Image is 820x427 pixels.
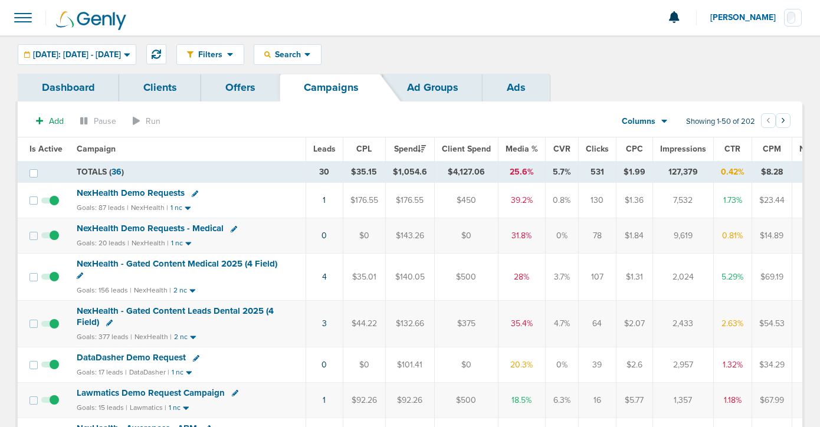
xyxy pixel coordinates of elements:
td: 2.63% [713,300,752,347]
td: 31.8% [498,218,545,254]
td: 1,357 [652,383,713,418]
button: Add [29,113,70,130]
span: Add [49,116,64,126]
td: $1.36 [616,183,652,218]
a: Campaigns [280,74,383,101]
td: 107 [578,254,616,300]
td: $8.28 [752,161,792,183]
td: 4.7% [545,300,578,347]
a: 0 [322,231,327,241]
td: $375 [434,300,498,347]
small: NexHealth | [134,286,171,294]
a: Ads [483,74,550,101]
td: $0 [343,218,385,254]
small: 1 nc [170,203,182,212]
small: Goals: 377 leads | [77,333,132,341]
td: $1.31 [616,254,652,300]
td: $23.44 [752,183,792,218]
td: $2.07 [616,300,652,347]
td: $0 [343,347,385,383]
td: 2,433 [652,300,713,347]
span: NexHealth - Gated Content Leads Dental 2025 (4 Field) [77,306,274,328]
td: 64 [578,300,616,347]
td: 0% [545,218,578,254]
span: DataDasher Demo Request [77,352,186,363]
td: $44.22 [343,300,385,347]
span: NexHealth Demo Requests - Medical [77,223,224,234]
td: 0.8% [545,183,578,218]
span: NexHealth - Gated Content Medical 2025 (4 Field) [77,258,277,269]
span: Is Active [29,144,63,154]
small: Lawmatics | [130,403,166,412]
span: Filters [193,50,227,60]
td: 0.81% [713,218,752,254]
td: 9,619 [652,218,713,254]
td: 531 [578,161,616,183]
small: 2 nc [174,333,188,341]
span: CVR [553,144,570,154]
td: 2,957 [652,347,713,383]
td: $92.26 [385,383,434,418]
a: 1 [323,395,326,405]
td: $101.41 [385,347,434,383]
a: Clients [119,74,201,101]
td: $143.26 [385,218,434,254]
span: [PERSON_NAME] [710,14,784,22]
span: CPM [763,144,781,154]
td: 1.73% [713,183,752,218]
td: $176.55 [343,183,385,218]
span: Campaign [77,144,116,154]
td: 5.29% [713,254,752,300]
td: 16 [578,383,616,418]
a: 3 [322,318,327,329]
small: NexHealth | [131,203,168,212]
td: 6.3% [545,383,578,418]
span: Showing 1-50 of 202 [686,117,755,127]
td: $500 [434,383,498,418]
td: $0 [434,218,498,254]
td: TOTALS ( ) [70,161,306,183]
small: 1 nc [171,239,183,248]
td: 20.3% [498,347,545,383]
td: $1.99 [616,161,652,183]
small: 1 nc [169,403,181,412]
td: $450 [434,183,498,218]
td: 3.7% [545,254,578,300]
span: Leads [313,144,336,154]
td: $92.26 [343,383,385,418]
td: $176.55 [385,183,434,218]
td: 39.2% [498,183,545,218]
td: 25.6% [498,161,545,183]
td: $14.89 [752,218,792,254]
td: $34.29 [752,347,792,383]
span: Lawmatics Demo Request Campaign [77,387,225,398]
td: $0 [434,347,498,383]
td: 0.42% [713,161,752,183]
td: $4,127.06 [434,161,498,183]
td: $140.05 [385,254,434,300]
small: NexHealth | [132,239,169,247]
td: 30 [306,161,343,183]
td: 28% [498,254,545,300]
small: Goals: 20 leads | [77,239,129,248]
td: $1,054.6 [385,161,434,183]
span: CTR [724,144,740,154]
a: 4 [322,272,327,282]
td: $54.53 [752,300,792,347]
span: CPC [626,144,643,154]
span: Media % [506,144,538,154]
a: 1 [323,195,326,205]
img: Genly [56,11,126,30]
td: $1.84 [616,218,652,254]
small: Goals: 156 leads | [77,286,132,295]
td: 0% [545,347,578,383]
td: 7,532 [652,183,713,218]
td: 1.18% [713,383,752,418]
button: Go to next page [776,113,791,128]
small: Goals: 15 leads | [77,403,127,412]
td: 78 [578,218,616,254]
small: DataDasher | [129,368,169,376]
td: $132.66 [385,300,434,347]
td: 130 [578,183,616,218]
span: Clicks [586,144,609,154]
